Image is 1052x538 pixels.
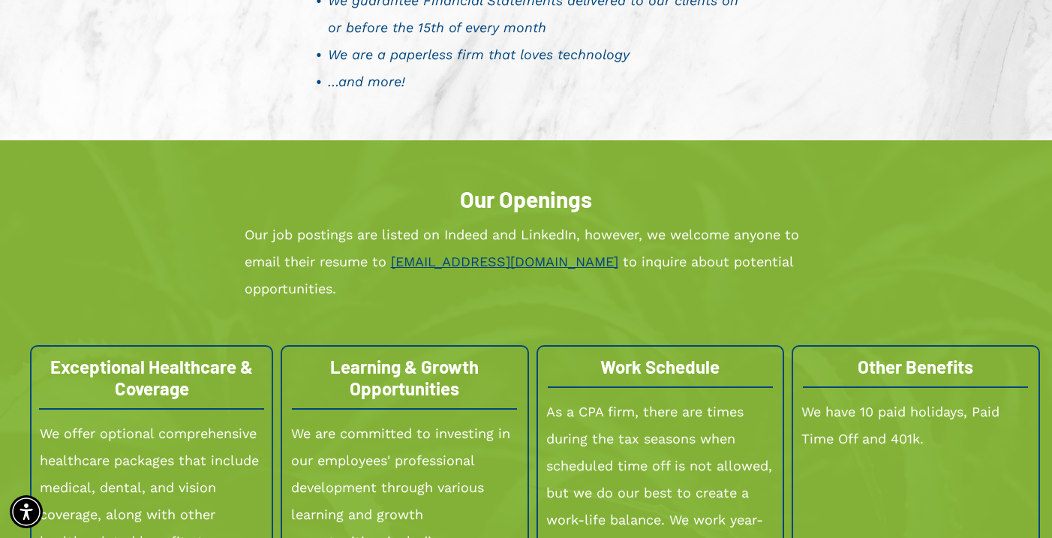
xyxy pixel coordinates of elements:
[391,254,618,269] a: [EMAIL_ADDRESS][DOMAIN_NAME]
[50,356,253,399] span: Exceptional Healthcare & Coverage
[801,404,999,446] span: We have 10 paid holidays, Paid Time Off and 401k.
[600,356,720,377] span: Work Schedule
[328,47,630,62] span: We are a paperless firm that loves technology
[328,74,405,89] span: …and more!
[460,185,592,212] span: Our Openings
[10,495,43,528] div: Accessibility Menu
[245,254,793,296] span: to inquire about potential opportunities.
[330,356,479,399] span: Learning & Growth Opportunities
[858,356,973,377] span: Other Benefits
[245,227,799,269] span: Our job postings are listed on Indeed and LinkedIn, however, we welcome anyone to email their res...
